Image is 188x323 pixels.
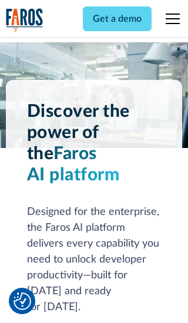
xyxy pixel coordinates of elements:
button: Cookie Settings [14,292,31,310]
a: home [6,8,43,32]
img: Logo of the analytics and reporting company Faros. [6,8,43,32]
span: Faros AI platform [27,145,120,184]
div: menu [159,5,182,33]
h1: Discover the power of the [27,101,162,186]
div: Designed for the enterprise, the Faros AI platform delivers every capability you need to unlock d... [27,204,162,315]
img: Revisit consent button [14,292,31,310]
a: Get a demo [83,6,152,31]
